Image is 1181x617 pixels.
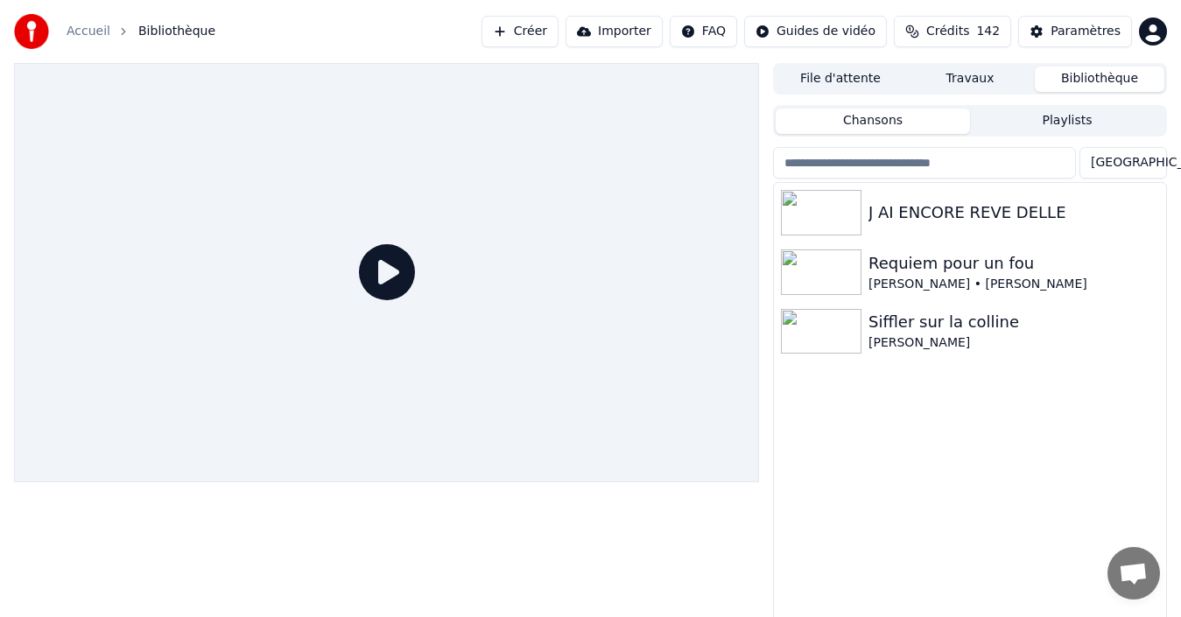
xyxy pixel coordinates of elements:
[868,276,1159,293] div: [PERSON_NAME] • [PERSON_NAME]
[894,16,1011,47] button: Crédits142
[1051,23,1121,40] div: Paramètres
[776,67,905,92] button: File d'attente
[868,200,1159,225] div: J AI ENCORE REVE DELLE
[970,109,1164,134] button: Playlists
[905,67,1035,92] button: Travaux
[138,23,215,40] span: Bibliothèque
[776,109,970,134] button: Chansons
[868,251,1159,276] div: Requiem pour un fou
[670,16,737,47] button: FAQ
[67,23,110,40] a: Accueil
[868,334,1159,352] div: [PERSON_NAME]
[976,23,1000,40] span: 142
[67,23,215,40] nav: breadcrumb
[1018,16,1132,47] button: Paramètres
[14,14,49,49] img: youka
[744,16,887,47] button: Guides de vidéo
[926,23,969,40] span: Crédits
[868,310,1159,334] div: Siffler sur la colline
[1035,67,1164,92] button: Bibliothèque
[566,16,663,47] button: Importer
[1107,547,1160,599] div: Ouvrir le chat
[482,16,559,47] button: Créer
